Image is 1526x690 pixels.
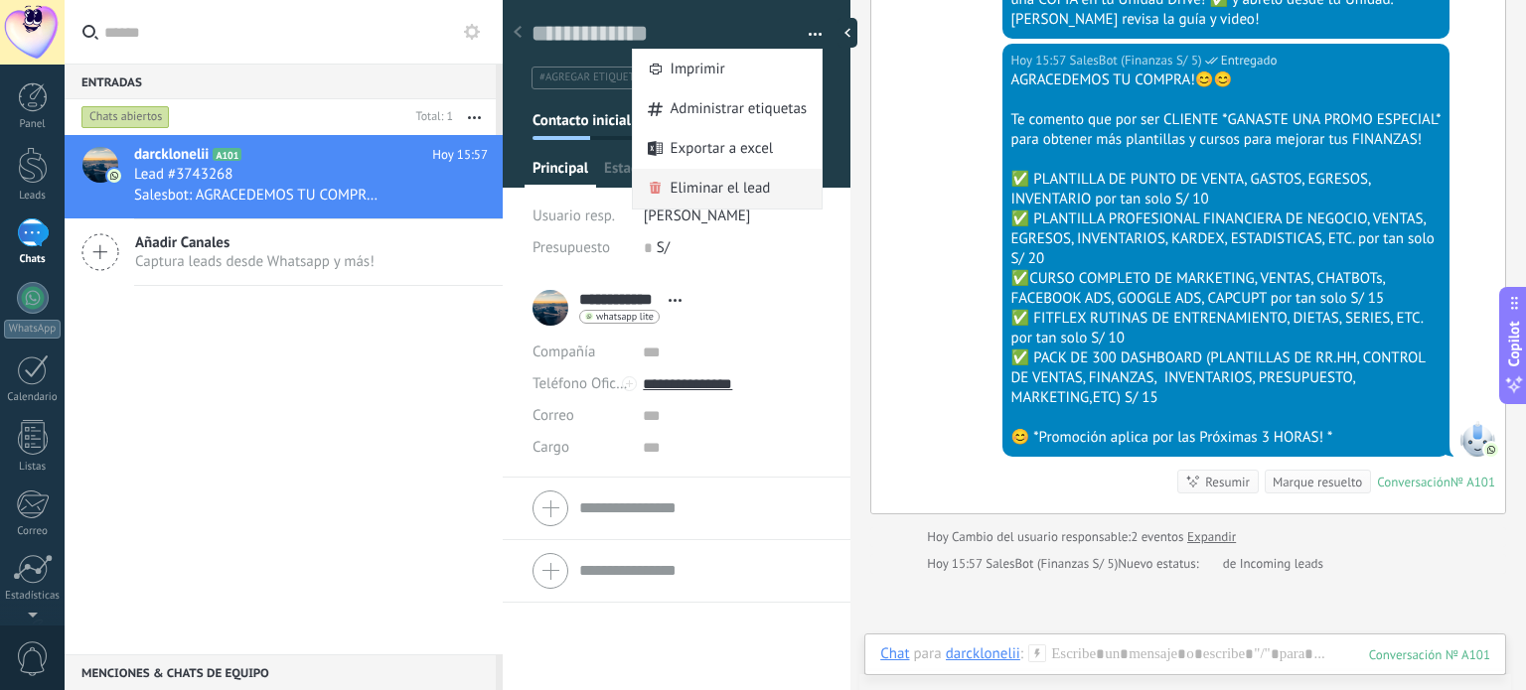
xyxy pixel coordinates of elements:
[671,89,808,129] span: Administrar etiquetas
[1011,70,1441,90] div: AGRACEDEMOS TU COMPRA!😊😊
[408,107,453,127] div: Total: 1
[533,374,636,393] span: Teléfono Oficina
[533,432,628,464] div: Cargo
[657,238,670,257] span: S/
[1011,209,1441,269] div: ✅ PLANTILLA PROFESIONAL FINANCIERA DE NEGOCIO, VENTAS, EGRESOS, INVENTARIOS, KARDEX, ESTADISTICAS...
[1070,51,1202,70] span: SalesBot (Finanzas S/ 5)
[4,391,62,404] div: Calendario
[533,406,574,425] span: Correo
[1011,348,1441,408] div: ✅ PACK DE 300 DASHBOARD (PLANTILLAS DE RR.HH, CONTROL DE VENTAS, FINANZAS, INVENTARIOS, PRESUPUES...
[671,169,771,208] span: Eliminar el lead
[1221,51,1278,70] span: Entregado
[213,148,241,161] span: A101
[81,105,170,129] div: Chats abiertos
[1369,646,1490,663] div: 101
[65,135,503,218] a: avataricondarckloneliiA101Hoy 15:57Lead #3743268Salesbot: AGRACEDEMOS TU COMPRA!😊😊 Te comento que...
[65,64,496,99] div: Entradas
[1011,269,1441,309] div: ✅CURSO COMPLETO DE MARKETING, VENTAS, CHATBOTs, FACEBOOK ADS, GOOGLE ADS, CAPCUPT por tan solo S/ 15
[1377,474,1450,490] div: Conversación
[644,207,751,225] span: [PERSON_NAME]
[533,368,628,400] button: Teléfono Oficina
[1484,443,1498,457] img: com.amocrm.amocrmwa.svg
[533,238,610,257] span: Presupuesto
[1118,554,1198,574] span: Nuevo estatus:
[927,527,952,547] div: Hoy
[1450,474,1495,490] div: № A101
[4,253,62,266] div: Chats
[633,129,823,169] a: Exportar a excel
[1187,527,1236,547] a: Expandir
[539,70,646,84] span: #agregar etiquetas
[135,233,375,252] span: Añadir Canales
[1011,309,1441,348] div: ✅ FITFLEX RUTINAS DE ENTRENAMIENTO, DIETAS, SERIES, ETC. por tan solo S/ 10
[533,232,629,264] div: Presupuesto
[4,118,62,131] div: Panel
[134,186,379,205] span: Salesbot: AGRACEDEMOS TU COMPRA!😊😊 Te comento que por ser CLIENTE *GANASTE UNA PROMO ESPECIAL* pa...
[4,525,62,538] div: Correo
[135,252,375,271] span: Captura leads desde Whatsapp y más!
[1011,110,1441,150] div: Te comento que por ser CLIENTE *GANASTE UNA PROMO ESPECIAL* para obtener más plantillas y cursos ...
[1020,644,1023,664] span: :
[1011,428,1441,448] div: 😊 *Promoción aplica por las Próximas 3 HORAS! *
[1205,473,1250,491] div: Resumir
[4,190,62,203] div: Leads
[1131,527,1183,547] span: 2 eventos
[946,644,1020,662] div: darcklonelii
[671,50,725,89] span: Imprimir
[1118,554,1323,574] div: de Incoming leads
[134,165,232,185] span: Lead #3743268
[1273,473,1362,491] div: Marque resuelto
[533,440,569,455] span: Cargo
[107,169,121,183] img: icon
[1459,421,1495,457] span: SalesBot
[533,400,574,432] button: Correo
[927,527,1236,547] div: Cambio del usuario responsable:
[533,337,628,368] div: Compañía
[453,99,496,135] button: Más
[4,590,62,603] div: Estadísticas
[927,554,986,574] div: Hoy 15:57
[65,654,496,690] div: Menciones & Chats de equipo
[134,145,209,165] span: darcklonelii
[671,129,774,169] span: Exportar a excel
[533,159,588,188] span: Principal
[986,555,1118,572] span: SalesBot (Finanzas S/ 5)
[1504,321,1524,366] span: Copilot
[4,320,61,339] div: WhatsApp
[604,159,679,188] span: Estadísticas
[533,201,629,232] div: Usuario resp.
[1011,170,1441,209] div: ✅ PLANTILLA DE PUNTO DE VENTA, GASTOS, EGRESOS, INVENTARIO por tan solo S/ 10
[432,145,488,165] span: Hoy 15:57
[838,18,857,48] div: Ocultar
[596,312,654,322] span: whatsapp lite
[1011,51,1070,70] div: Hoy 15:57
[533,207,615,225] span: Usuario resp.
[914,644,942,664] span: para
[4,461,62,474] div: Listas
